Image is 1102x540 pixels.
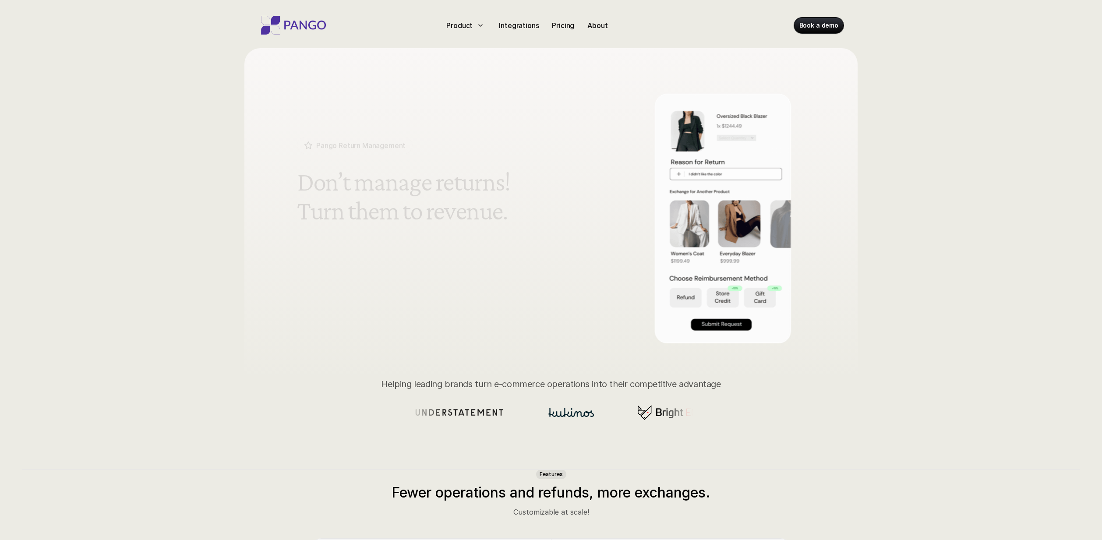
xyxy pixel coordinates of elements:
[548,18,578,32] a: Pricing
[495,18,542,32] a: Integrations
[794,18,844,33] a: Book a demo
[499,20,539,31] p: Integrations
[584,18,611,32] a: About
[381,378,721,391] p: Helping leading brands turn e-commerce operations into their competitive advantage
[446,20,473,31] p: Product
[387,507,715,517] p: Customizable at scale!
[540,471,563,477] h2: Features
[587,20,608,31] p: About
[297,302,367,325] a: Book a demo
[552,20,574,31] p: Pricing
[387,484,715,501] h3: Fewer operations and refunds, more exchanges.
[316,140,406,151] p: Pango Return Management
[297,167,597,225] h1: Don’t manage returns! Turn them to revenue.
[306,309,348,318] p: Book a demo
[799,21,838,30] p: Book a demo
[297,254,477,289] p: Build custom workflows and return policies that optimize retention, delight your customers, and s...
